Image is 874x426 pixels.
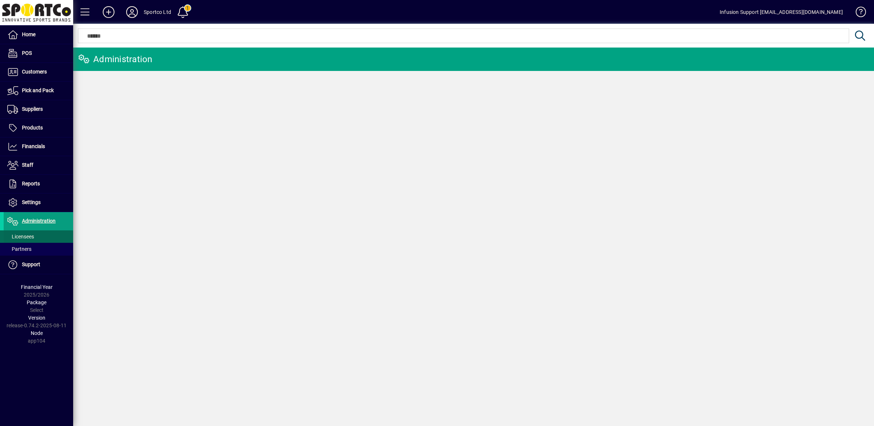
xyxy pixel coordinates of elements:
[22,87,54,93] span: Pick and Pack
[4,26,73,44] a: Home
[4,230,73,243] a: Licensees
[22,218,56,224] span: Administration
[27,299,46,305] span: Package
[4,119,73,137] a: Products
[7,234,34,240] span: Licensees
[7,246,31,252] span: Partners
[28,315,45,321] span: Version
[21,284,53,290] span: Financial Year
[22,69,47,75] span: Customers
[4,243,73,255] a: Partners
[4,63,73,81] a: Customers
[4,44,73,63] a: POS
[144,6,171,18] div: Sportco Ltd
[22,181,40,186] span: Reports
[31,330,43,336] span: Node
[4,256,73,274] a: Support
[22,261,40,267] span: Support
[22,106,43,112] span: Suppliers
[22,162,33,168] span: Staff
[22,31,35,37] span: Home
[22,199,41,205] span: Settings
[79,53,152,65] div: Administration
[4,156,73,174] a: Staff
[4,82,73,100] a: Pick and Pack
[22,125,43,131] span: Products
[4,100,73,118] a: Suppliers
[22,143,45,149] span: Financials
[4,137,73,156] a: Financials
[97,5,120,19] button: Add
[720,6,843,18] div: Infusion Support [EMAIL_ADDRESS][DOMAIN_NAME]
[120,5,144,19] button: Profile
[4,193,73,212] a: Settings
[850,1,865,25] a: Knowledge Base
[4,175,73,193] a: Reports
[22,50,32,56] span: POS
